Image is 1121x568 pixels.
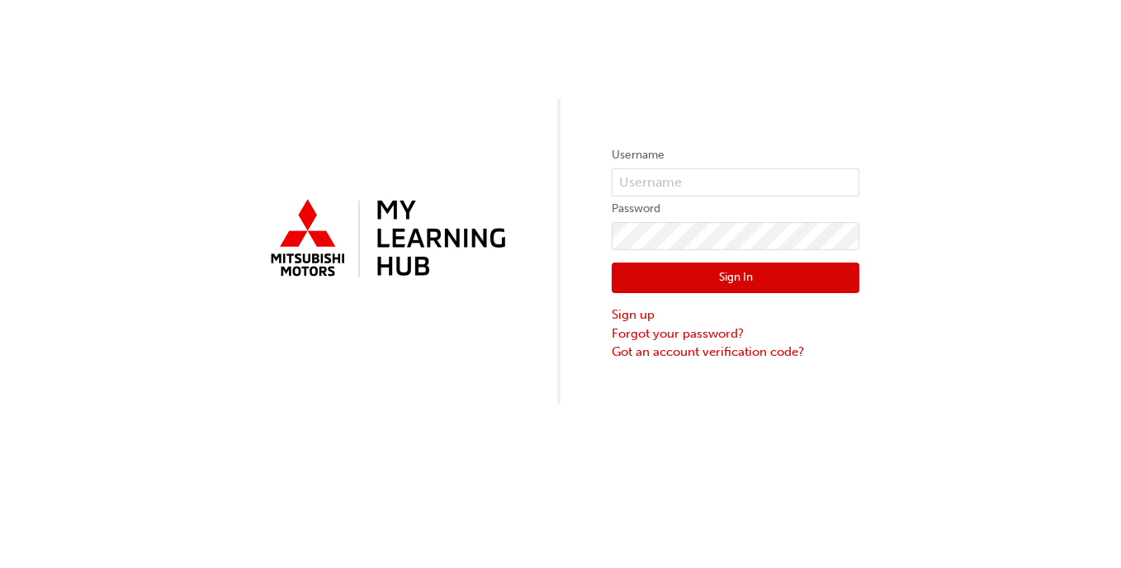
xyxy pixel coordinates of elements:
a: Got an account verification code? [612,343,859,362]
img: mmal [262,192,509,286]
label: Username [612,145,859,165]
a: Sign up [612,305,859,324]
button: Sign In [612,263,859,294]
input: Username [612,168,859,196]
a: Forgot your password? [612,324,859,343]
label: Password [612,199,859,219]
